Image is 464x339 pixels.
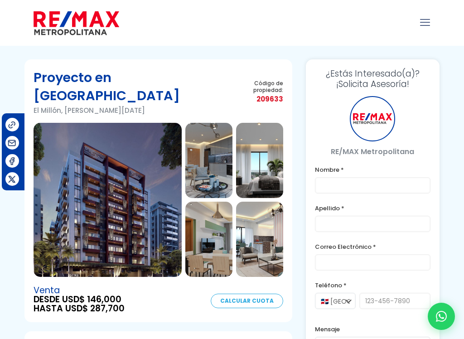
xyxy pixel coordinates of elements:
[34,304,125,313] span: HASTA USD$ 287,700
[34,68,231,105] h1: Proyecto en [GEOGRAPHIC_DATA]
[315,324,430,335] label: Mensaje
[185,202,232,277] img: Proyecto en El Millón
[315,68,430,79] span: ¿Estás Interesado(a)?
[350,96,395,141] div: RE/MAX Metropolitana
[417,15,433,30] a: mobile menu
[315,280,430,291] label: Teléfono *
[231,93,283,105] span: 209633
[7,174,17,184] img: Compartir
[315,146,430,157] p: RE/MAX Metropolitana
[185,123,232,198] img: Proyecto en El Millón
[34,105,231,116] p: El Millón, [PERSON_NAME][DATE]
[359,293,430,309] input: 123-456-7890
[7,138,17,148] img: Compartir
[34,295,125,304] span: DESDE USD$ 146,000
[236,202,283,277] img: Proyecto en El Millón
[7,156,17,166] img: Compartir
[315,68,430,89] h3: ¡Solicita Asesoría!
[315,241,430,252] label: Correo Electrónico *
[231,80,283,93] span: Código de propiedad:
[7,120,17,130] img: Compartir
[315,203,430,214] label: Apellido *
[34,10,119,37] img: remax-metropolitana-logo
[211,294,283,308] a: Calcular Cuota
[34,286,125,295] span: Venta
[34,123,182,277] img: Proyecto en El Millón
[236,123,283,198] img: Proyecto en El Millón
[315,164,430,175] label: Nombre *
